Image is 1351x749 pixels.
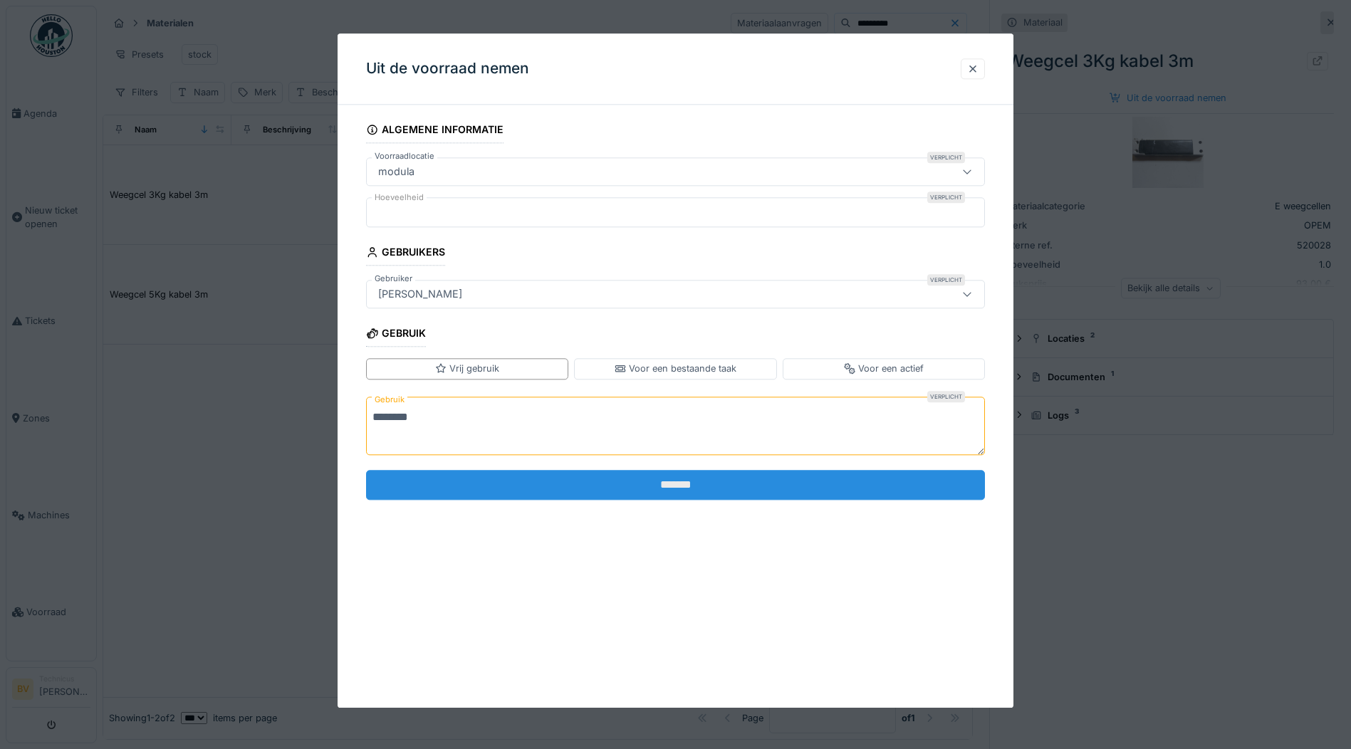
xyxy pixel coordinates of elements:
[927,275,965,286] div: Verplicht
[372,192,427,204] label: Hoeveelheid
[372,164,420,179] div: modula
[366,241,445,266] div: Gebruikers
[844,362,924,376] div: Voor een actief
[927,192,965,203] div: Verplicht
[927,391,965,402] div: Verplicht
[372,391,407,409] label: Gebruik
[372,287,468,303] div: [PERSON_NAME]
[372,150,437,162] label: Voorraadlocatie
[366,323,426,347] div: Gebruik
[927,152,965,163] div: Verplicht
[435,362,499,376] div: Vrij gebruik
[366,60,529,78] h3: Uit de voorraad nemen
[372,273,415,286] label: Gebruiker
[615,362,736,376] div: Voor een bestaande taak
[366,119,504,143] div: Algemene informatie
